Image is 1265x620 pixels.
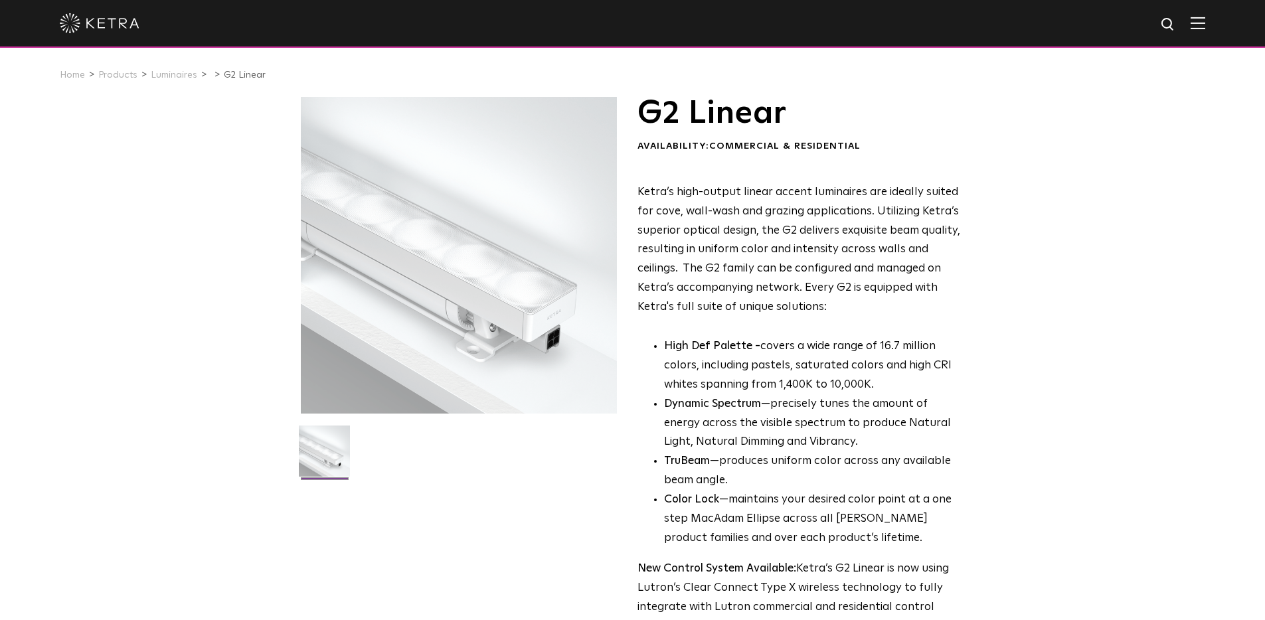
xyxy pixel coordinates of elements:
li: —produces uniform color across any available beam angle. [664,452,961,491]
strong: Dynamic Spectrum [664,398,761,410]
a: Luminaires [151,70,197,80]
img: ketra-logo-2019-white [60,13,139,33]
li: —maintains your desired color point at a one step MacAdam Ellipse across all [PERSON_NAME] produc... [664,491,961,548]
strong: Color Lock [664,494,719,505]
a: Home [60,70,85,80]
a: G2 Linear [224,70,266,80]
h1: G2 Linear [637,97,961,130]
strong: High Def Palette - [664,341,760,352]
img: Hamburger%20Nav.svg [1191,17,1205,29]
a: Products [98,70,137,80]
li: —precisely tunes the amount of energy across the visible spectrum to produce Natural Light, Natur... [664,395,961,453]
strong: New Control System Available: [637,563,796,574]
img: search icon [1160,17,1177,33]
span: Commercial & Residential [709,141,861,151]
p: covers a wide range of 16.7 million colors, including pastels, saturated colors and high CRI whit... [664,337,961,395]
div: Availability: [637,140,961,153]
img: G2-Linear-2021-Web-Square [299,426,350,487]
p: Ketra’s high-output linear accent luminaires are ideally suited for cove, wall-wash and grazing a... [637,183,961,317]
strong: TruBeam [664,455,710,467]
